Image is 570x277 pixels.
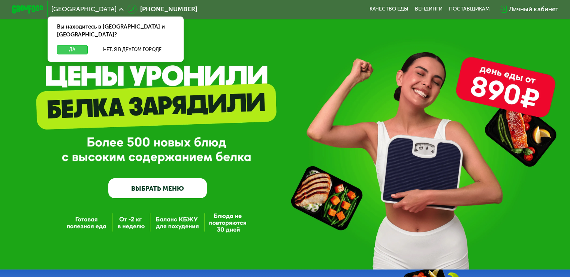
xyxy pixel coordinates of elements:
button: Нет, я в другом городе [91,45,174,54]
div: Личный кабинет [509,5,558,14]
a: [PHONE_NUMBER] [127,5,197,14]
div: Вы находитесь в [GEOGRAPHIC_DATA] и [GEOGRAPHIC_DATA]? [48,17,184,45]
a: ВЫБРАТЬ МЕНЮ [108,178,207,198]
span: [GEOGRAPHIC_DATA] [51,6,117,12]
button: Да [57,45,87,54]
a: Качество еды [370,6,408,12]
div: поставщикам [449,6,490,12]
a: Вендинги [415,6,443,12]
